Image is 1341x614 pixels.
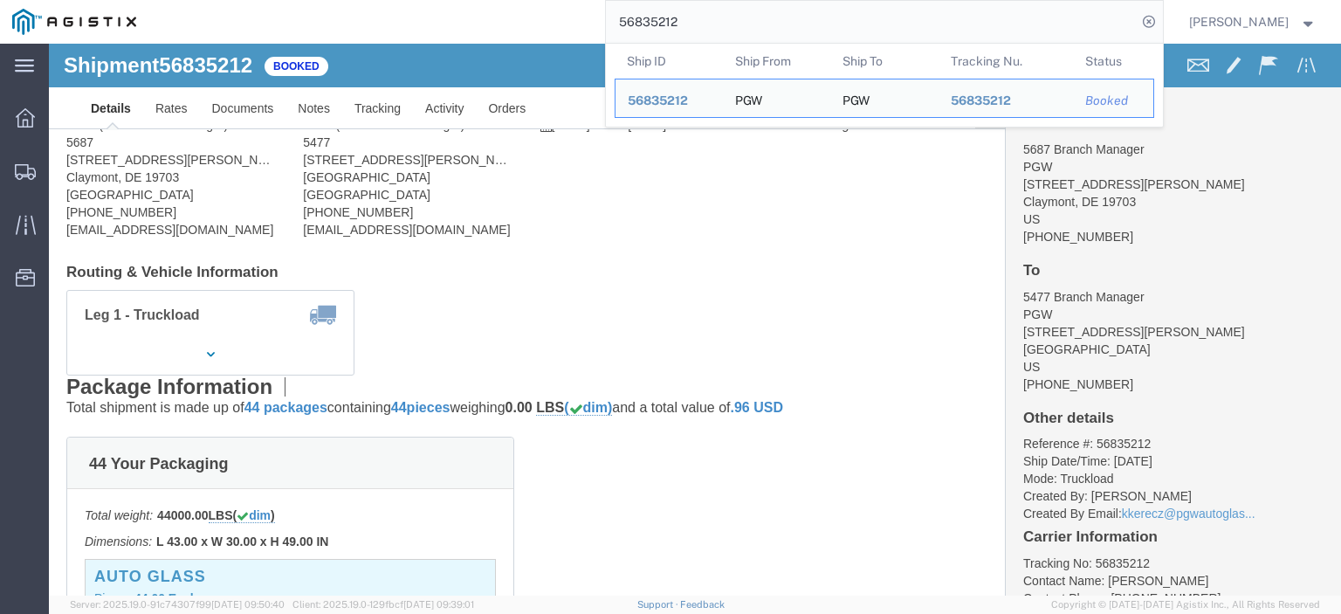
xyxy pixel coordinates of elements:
[211,599,285,610] span: [DATE] 09:50:40
[403,599,474,610] span: [DATE] 09:39:01
[842,79,870,117] div: PGW
[734,79,761,117] div: PGW
[722,44,830,79] th: Ship From
[615,44,1163,127] table: Search Results
[628,92,711,110] div: 56835212
[70,599,285,610] span: Server: 2025.19.0-91c74307f99
[1189,12,1289,31] span: Jesse Jordan
[628,93,688,107] span: 56835212
[1051,597,1320,612] span: Copyright © [DATE]-[DATE] Agistix Inc., All Rights Reserved
[606,1,1137,43] input: Search for shipment number, reference number
[49,44,1341,596] iframe: FS Legacy Container
[637,599,681,610] a: Support
[1073,44,1154,79] th: Status
[1085,92,1141,110] div: Booked
[1188,11,1317,32] button: [PERSON_NAME]
[950,92,1061,110] div: 56835212
[950,93,1010,107] span: 56835212
[830,44,939,79] th: Ship To
[12,9,136,35] img: logo
[680,599,725,610] a: Feedback
[938,44,1073,79] th: Tracking Nu.
[292,599,474,610] span: Client: 2025.19.0-129fbcf
[615,44,723,79] th: Ship ID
